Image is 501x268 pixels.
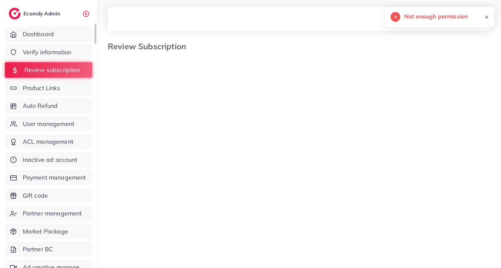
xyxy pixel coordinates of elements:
[5,134,92,149] a: ACL management
[23,84,60,92] span: Product Links
[23,30,54,39] span: Dashboard
[24,66,80,74] span: Review subscription
[5,80,92,96] a: Product Links
[5,98,92,114] a: Auto Refund
[5,206,92,221] a: Partner management
[23,102,58,110] span: Auto Refund
[23,120,74,128] span: User management
[23,173,86,182] span: Payment management
[9,8,62,19] a: logoEcomdy Admin
[5,170,92,185] a: Payment management
[5,242,92,257] a: Partner BC
[23,137,73,146] span: ACL management
[5,116,92,132] a: User management
[23,209,82,218] span: Partner management
[23,227,68,236] span: Market Package
[5,224,92,239] a: Market Package
[5,152,92,167] a: Inactive ad account
[5,26,92,42] a: Dashboard
[5,45,92,60] a: Verify information
[23,191,48,200] span: Gift code
[5,188,92,203] a: Gift code
[404,12,468,21] h5: Not enough permission
[23,245,53,254] span: Partner BC
[108,42,191,51] h3: Review Subscription
[23,10,62,17] h2: Ecomdy Admin
[5,62,92,78] a: Review subscription
[23,155,78,164] span: Inactive ad account
[23,48,72,57] span: Verify information
[9,8,21,19] img: logo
